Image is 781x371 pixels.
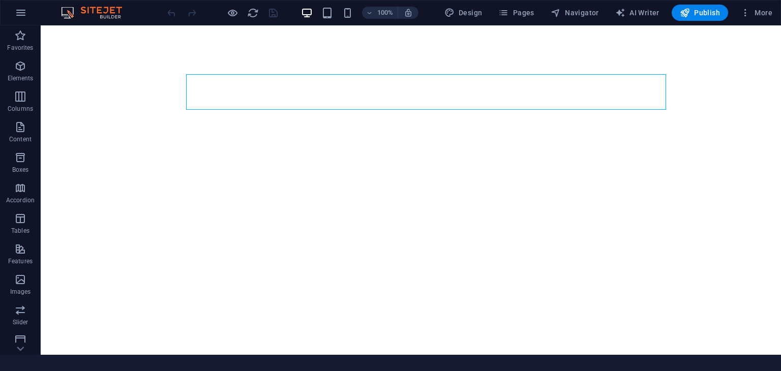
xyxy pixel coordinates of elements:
[440,5,487,21] button: Design
[444,8,483,18] span: Design
[498,8,534,18] span: Pages
[9,135,32,143] p: Content
[494,5,538,21] button: Pages
[672,5,728,21] button: Publish
[11,227,29,235] p: Tables
[551,8,599,18] span: Navigator
[12,166,29,174] p: Boxes
[8,74,34,82] p: Elements
[247,7,259,19] button: reload
[58,7,135,19] img: Editor Logo
[611,5,664,21] button: AI Writer
[740,8,772,18] span: More
[13,318,28,326] p: Slider
[6,196,35,204] p: Accordion
[547,5,603,21] button: Navigator
[615,8,659,18] span: AI Writer
[736,5,776,21] button: More
[377,7,394,19] h6: 100%
[226,7,238,19] button: Click here to leave preview mode and continue editing
[10,288,31,296] p: Images
[8,105,33,113] p: Columns
[404,8,413,17] i: On resize automatically adjust zoom level to fit chosen device.
[362,7,398,19] button: 100%
[7,44,33,52] p: Favorites
[247,7,259,19] i: Reload page
[8,257,33,265] p: Features
[440,5,487,21] div: Design (Ctrl+Alt+Y)
[680,8,720,18] span: Publish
